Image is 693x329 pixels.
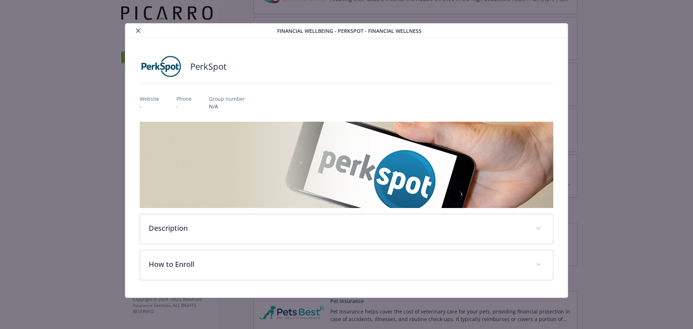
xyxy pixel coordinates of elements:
img: banner [140,122,554,208]
div: Description [140,214,553,244]
p: - [140,103,159,110]
p: Description [149,223,527,234]
button: close [134,26,143,35]
img: PerkSpot [140,56,183,77]
p: Website [140,95,159,103]
span: Financial Wellbeing - PerkSpot - Financial Wellness [277,27,422,35]
h2: PerkSpot [190,60,227,73]
div: How to Enroll [140,250,553,280]
p: How to Enroll [149,259,527,270]
p: - [176,103,192,110]
div: details for plan Financial Wellbeing - PerkSpot - Financial Wellness [69,23,624,298]
p: N/A [209,103,245,110]
p: Phone [176,95,192,103]
p: Group number [209,95,245,103]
